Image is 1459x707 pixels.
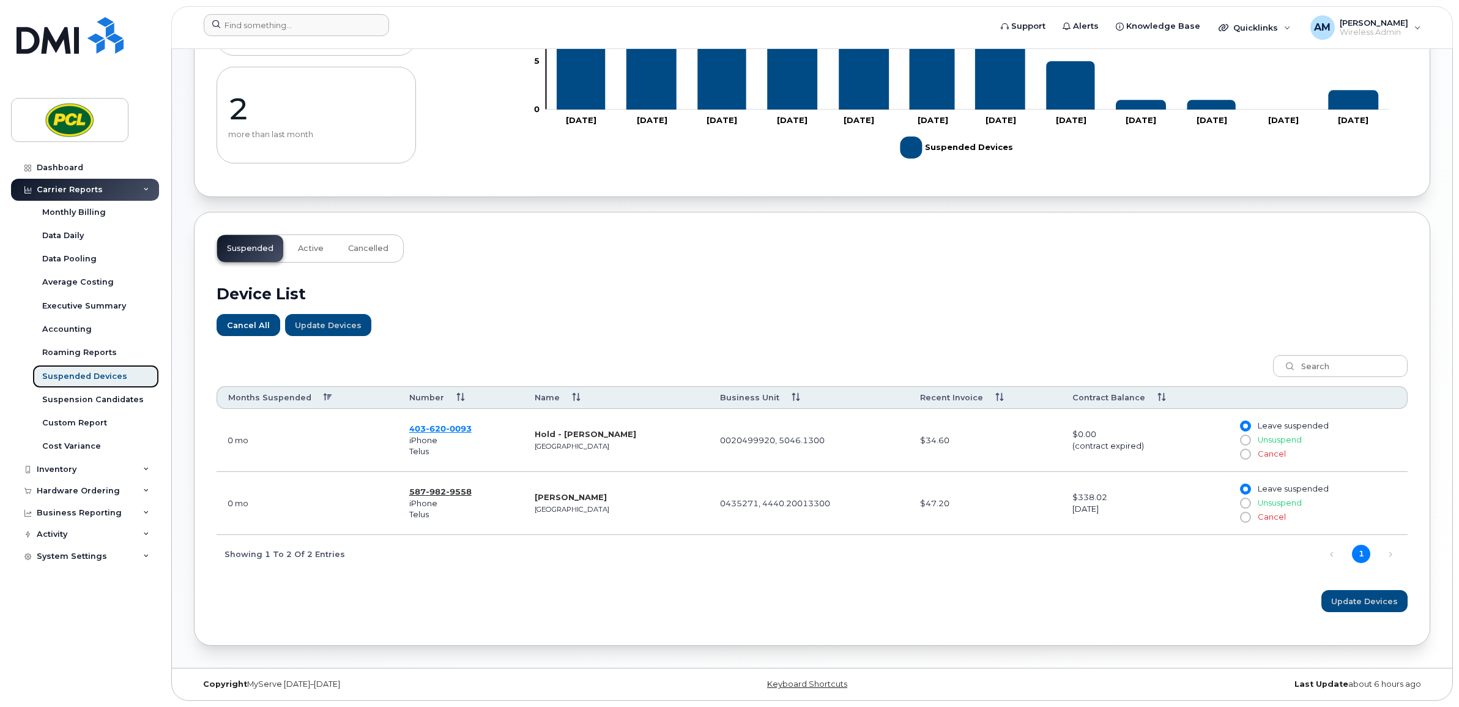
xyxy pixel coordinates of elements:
span: 403 [409,424,472,433]
tspan: [DATE] [566,115,596,125]
h2: Device List [217,285,1408,303]
div: MyServe [DATE]–[DATE] [194,679,606,689]
span: Cancel [1258,449,1286,458]
span: Update Devices [1331,596,1398,607]
div: Ajay Meena [1302,15,1430,40]
span: Cancel All [227,320,270,331]
td: 0435271, 4440.20013300 [709,472,909,535]
strong: [PERSON_NAME] [535,492,607,502]
td: 0020499920, 5046.1300 [709,409,909,472]
div: Showing 1 to 2 of 2 entries [217,543,345,564]
a: Knowledge Base [1107,14,1209,39]
small: [GEOGRAPHIC_DATA] [535,442,609,451]
div: (contract expired) [1072,440,1218,452]
span: Quicklinks [1233,23,1278,32]
span: Telus [409,446,429,456]
span: 982 [426,487,446,496]
span: Cancel [1258,512,1286,522]
input: Cancel [1240,512,1250,522]
span: 9558 [446,487,472,496]
th: Number: activate to sort column ascending [398,386,524,409]
g: Legend [900,132,1013,163]
tspan: [DATE] [777,115,807,125]
td: August 20, 2025 10:14 [217,409,398,472]
span: iPhone [409,498,437,508]
tspan: 5 [534,56,540,65]
span: Leave suspended [1258,421,1329,430]
button: Cancel All [217,314,280,336]
span: Update Devices [295,320,362,331]
span: Unsuspend [1258,435,1302,444]
tspan: 0 [534,104,540,114]
th: Recent Invoice: activate to sort column ascending [909,386,1061,409]
tspan: [DATE] [986,115,1016,125]
span: Telus [409,509,429,519]
input: Leave suspended [1240,421,1250,431]
td: 0 mo [217,472,398,535]
tspan: [DATE] [1197,115,1227,125]
th: Name: activate to sort column ascending [524,386,709,409]
button: Update Devices [1321,590,1408,612]
input: Search [1273,355,1408,377]
strong: Last Update [1294,679,1348,689]
span: 620 [426,424,446,433]
td: $47.20 [909,472,1061,535]
span: [PERSON_NAME] [1340,18,1408,28]
tspan: [DATE] [637,115,667,125]
input: Cancel [1240,449,1250,459]
input: Leave suspended [1240,484,1250,494]
span: AM [1314,20,1331,35]
th: Business Unit: activate to sort column ascending [709,386,909,409]
p: more than last month [228,130,404,140]
g: Suspended Devices [900,132,1013,163]
span: Alerts [1073,20,1099,32]
span: Active [298,244,324,253]
span: 0093 [446,424,472,433]
td: $34.60 [909,409,1061,472]
a: Previous [1323,545,1341,564]
div: Quicklinks [1210,15,1299,40]
span: Leave suspended [1258,484,1329,493]
a: 5879829558 [409,487,472,496]
tspan: [DATE] [1268,115,1299,125]
th: Contract Balance: activate to sort column ascending [1061,386,1229,409]
span: Cancelled [348,244,388,253]
a: Next [1381,545,1400,564]
div: about 6 hours ago [1018,679,1430,689]
th: Months Suspended: activate to sort column descending [217,386,398,409]
tspan: [DATE] [1056,115,1086,125]
span: iPhone [409,435,437,445]
button: Update Devices [285,314,371,336]
tspan: [DATE] [844,115,874,125]
td: $0.00 [1061,409,1229,472]
a: 4036200093 [409,424,472,433]
input: Find something... [204,14,389,36]
span: Knowledge Base [1126,20,1200,32]
a: 1 [1352,545,1370,563]
tspan: [DATE] [917,115,948,125]
a: Support [992,14,1054,39]
span: Unsuspend [1258,498,1302,507]
a: Keyboard Shortcuts [767,679,847,689]
tspan: [DATE] [1338,115,1368,125]
span: 587 [409,487,472,496]
tspan: [DATE] [1126,115,1156,125]
a: Alerts [1054,14,1107,39]
strong: Hold - [PERSON_NAME] [535,429,636,439]
input: Unsuspend [1240,498,1250,508]
tspan: [DATE] [707,115,737,125]
span: Wireless Admin [1340,28,1408,37]
div: [DATE] [1072,503,1218,515]
strong: Copyright [203,679,247,689]
small: [GEOGRAPHIC_DATA] [535,505,609,514]
input: Unsuspend [1240,435,1250,445]
p: 2 [228,91,404,127]
span: Support [1011,20,1045,32]
td: $338.02 [1061,472,1229,535]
